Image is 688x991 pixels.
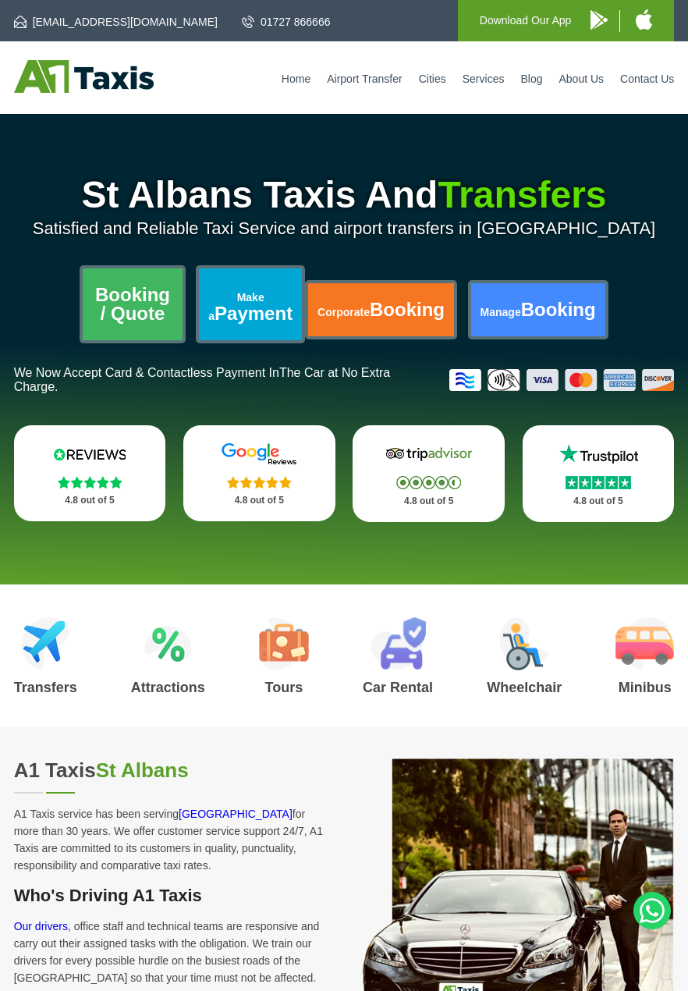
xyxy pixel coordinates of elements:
[590,10,608,30] img: A1 Taxis Android App
[96,758,189,782] span: St Albans
[179,808,293,820] a: [GEOGRAPHIC_DATA]
[396,476,461,489] img: Stars
[499,617,549,670] img: Wheelchair
[58,476,122,488] img: Stars
[14,218,675,239] p: Satisfied and Reliable Taxi Service and airport transfers in [GEOGRAPHIC_DATA]
[31,491,149,510] p: 4.8 out of 5
[14,918,331,986] p: , office staff and technical teams are responsive and carry out their assigned tasks with the obl...
[308,283,454,336] a: CorporateBooking
[471,283,605,336] a: ManageBooking
[449,369,674,391] img: Credit And Debit Cards
[438,174,606,215] span: Transfers
[282,73,310,85] a: Home
[370,492,488,511] p: 4.8 out of 5
[327,73,402,85] a: Airport Transfer
[480,11,572,30] p: Download Our App
[14,920,68,932] a: Our drivers
[14,758,331,783] h2: A1 Taxis
[242,14,331,30] a: 01727 866666
[551,442,645,466] img: Trustpilot
[259,617,309,670] img: Tours
[14,425,166,521] a: Reviews.io Stars 4.8 out of 5
[615,680,674,694] h3: Minibus
[620,73,674,85] a: Contact Us
[144,617,192,670] img: Attractions
[131,680,205,694] h3: Attractions
[183,425,335,521] a: Google Stars 4.8 out of 5
[208,291,264,322] span: Make a
[382,442,476,466] img: Tripadvisor
[520,73,542,85] a: Blog
[14,680,77,694] h3: Transfers
[317,306,370,318] span: Corporate
[419,73,446,85] a: Cities
[481,306,521,318] span: Manage
[523,425,675,522] a: Trustpilot Stars 4.8 out of 5
[227,476,292,488] img: Stars
[14,176,675,214] h1: St Albans Taxis And
[363,680,433,694] h3: Car Rental
[371,617,426,670] img: Car Rental
[14,14,218,30] a: [EMAIL_ADDRESS][DOMAIN_NAME]
[540,492,658,511] p: 4.8 out of 5
[14,886,331,906] h3: Who's Driving A1 Taxis
[559,73,605,85] a: About Us
[43,442,137,466] img: Reviews.io
[22,617,69,670] img: Airport Transfers
[636,9,652,30] img: A1 Taxis iPhone App
[199,268,302,340] a: Make aPayment
[259,680,309,694] h3: Tours
[615,617,674,670] img: Minibus
[200,491,318,510] p: 4.8 out of 5
[14,805,331,874] p: A1 Taxis service has been serving for more than 30 years. We offer customer service support 24/7,...
[487,680,562,694] h3: Wheelchair
[14,366,438,394] p: We Now Accept Card & Contactless Payment In
[566,476,631,489] img: Stars
[14,366,391,393] span: The Car at No Extra Charge.
[83,268,182,340] a: Booking / Quote
[212,442,306,466] img: Google
[463,73,505,85] a: Services
[14,60,154,93] img: A1 Taxis St Albans LTD
[353,425,505,522] a: Tripadvisor Stars 4.8 out of 5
